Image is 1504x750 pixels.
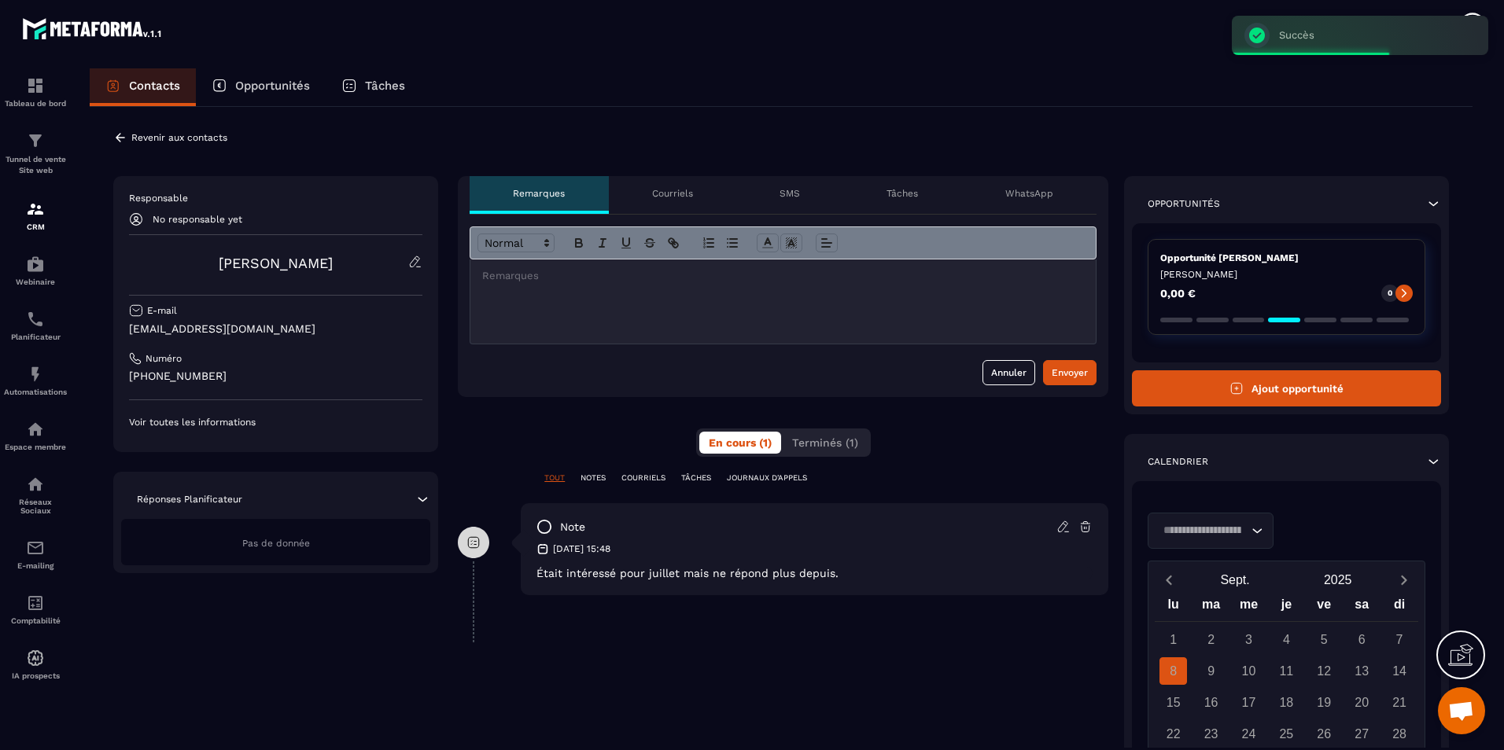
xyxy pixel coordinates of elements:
div: Ouvrir le chat [1438,687,1485,734]
div: di [1381,594,1418,621]
div: 28 [1386,720,1414,748]
div: 9 [1197,657,1225,685]
img: social-network [26,475,45,494]
button: Next month [1389,569,1418,590]
div: 12 [1310,657,1338,685]
div: 24 [1235,720,1263,748]
div: 23 [1197,720,1225,748]
p: COURRIELS [621,472,665,483]
img: formation [26,131,45,150]
div: 27 [1348,720,1376,748]
a: formationformationCRM [4,188,67,243]
p: No responsable yet [153,214,242,225]
button: Open years overlay [1286,566,1389,594]
a: schedulerschedulerPlanificateur [4,298,67,353]
p: [PERSON_NAME] [1160,268,1413,281]
a: formationformationTunnel de vente Site web [4,119,67,188]
div: 1 [1159,626,1187,653]
div: lu [1155,594,1193,621]
p: Voir toutes les informations [129,416,422,428]
p: TÂCHES [681,472,711,483]
a: Opportunités [196,68,326,106]
div: 11 [1273,657,1300,685]
div: je [1267,594,1305,621]
div: 19 [1310,689,1338,716]
div: 20 [1348,689,1376,716]
p: JOURNAUX D'APPELS [727,472,807,483]
div: 7 [1386,626,1414,653]
p: Courriels [652,187,693,200]
p: Réponses Planificateur [137,493,242,506]
p: [PHONE_NUMBER] [129,369,422,384]
p: Contacts [129,79,180,93]
button: Ajout opportunité [1132,370,1441,406]
div: 22 [1159,720,1187,748]
button: En cours (1) [699,432,781,454]
a: automationsautomationsEspace membre [4,408,67,463]
div: 26 [1310,720,1338,748]
p: Responsable [129,192,422,204]
img: email [26,539,45,557]
p: Espace membre [4,443,67,451]
div: 14 [1386,657,1414,685]
p: 0 [1388,288,1392,299]
p: Tâches [887,187,918,200]
div: 4 [1273,626,1300,653]
a: [PERSON_NAME] [219,255,333,271]
img: formation [26,200,45,219]
p: WhatsApp [1005,187,1053,200]
a: Contacts [90,68,196,106]
img: automations [26,365,45,384]
div: Envoyer [1052,365,1088,381]
p: Numéro [146,352,182,365]
button: Previous month [1155,569,1184,590]
div: 18 [1273,689,1300,716]
p: CRM [4,222,67,231]
p: Revenir aux contacts [131,132,227,143]
p: Tableau de bord [4,99,67,108]
div: 21 [1386,689,1414,716]
div: 13 [1348,657,1376,685]
img: automations [26,255,45,274]
div: 25 [1273,720,1300,748]
div: sa [1343,594,1381,621]
p: E-mailing [4,561,67,570]
div: 10 [1235,657,1263,685]
p: Calendrier [1148,455,1208,468]
div: ma [1193,594,1230,621]
p: [DATE] 15:48 [553,542,610,555]
button: Terminés (1) [783,432,868,454]
button: Annuler [982,360,1035,385]
div: 2 [1197,626,1225,653]
div: 17 [1235,689,1263,716]
p: Comptabilité [4,616,67,625]
img: accountant [26,594,45,612]
a: social-networksocial-networkRéseaux Sociaux [4,463,67,527]
p: IA prospects [4,671,67,680]
p: Tâches [365,79,405,93]
span: Pas de donnée [242,538,310,549]
div: 5 [1310,626,1338,653]
p: Webinaire [4,278,67,286]
p: SMS [780,187,800,200]
p: TOUT [544,472,565,483]
img: automations [26,420,45,439]
div: 15 [1159,689,1187,716]
a: automationsautomationsWebinaire [4,243,67,298]
a: automationsautomationsAutomatisations [4,353,67,408]
div: 8 [1159,657,1187,685]
p: Réseaux Sociaux [4,498,67,515]
p: Opportunité [PERSON_NAME] [1160,252,1413,264]
p: Planificateur [4,333,67,341]
img: automations [26,649,45,667]
span: En cours (1) [709,436,772,449]
p: Remarques [513,187,565,200]
button: Envoyer [1043,360,1097,385]
a: formationformationTableau de bord [4,64,67,119]
p: E-mail [147,304,177,317]
img: scheduler [26,310,45,329]
p: 0,00 € [1160,288,1196,299]
div: me [1230,594,1268,621]
p: Automatisations [4,388,67,396]
button: Open months overlay [1184,566,1287,594]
